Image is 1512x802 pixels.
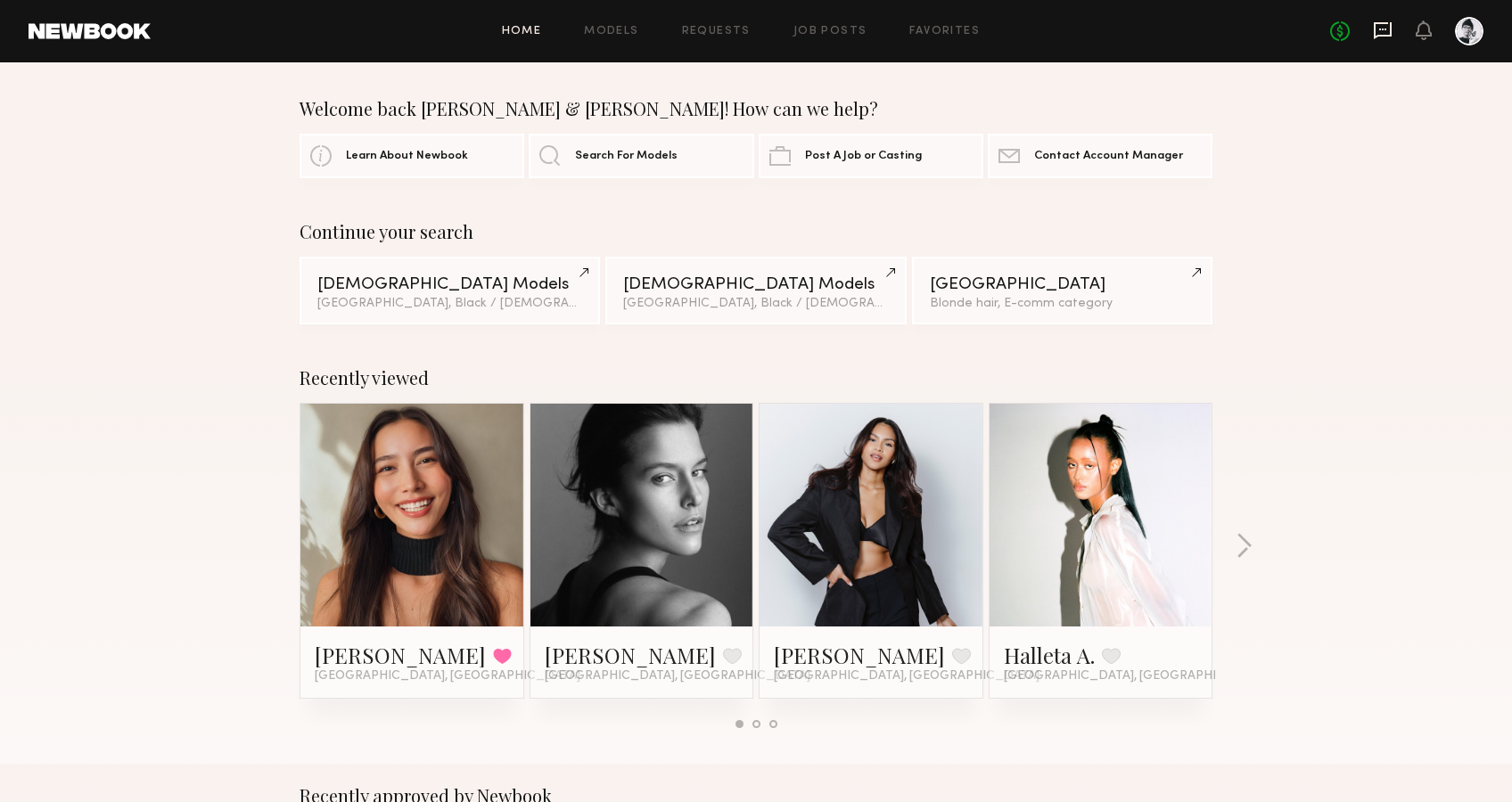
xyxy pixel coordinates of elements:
[300,221,1212,242] div: Continue your search
[682,26,751,37] a: Requests
[1004,669,1270,683] span: [GEOGRAPHIC_DATA], [GEOGRAPHIC_DATA]
[300,134,524,178] a: Learn About Newbook
[805,151,922,162] span: Post A Job or Casting
[300,98,1212,119] div: Welcome back [PERSON_NAME] & [PERSON_NAME]! How can we help?
[584,26,638,37] a: Models
[793,26,867,37] a: Job Posts
[545,641,716,669] a: [PERSON_NAME]
[1034,151,1183,162] span: Contact Account Manager
[909,26,980,37] a: Favorites
[529,134,753,178] a: Search For Models
[605,257,906,324] a: [DEMOGRAPHIC_DATA] Models[GEOGRAPHIC_DATA], Black / [DEMOGRAPHIC_DATA]
[623,276,888,293] div: [DEMOGRAPHIC_DATA] Models
[759,134,983,178] a: Post A Job or Casting
[623,298,888,310] div: [GEOGRAPHIC_DATA], Black / [DEMOGRAPHIC_DATA]
[317,298,582,310] div: [GEOGRAPHIC_DATA], Black / [DEMOGRAPHIC_DATA]
[930,298,1195,310] div: Blonde hair, E-comm category
[545,669,810,683] span: [GEOGRAPHIC_DATA], [GEOGRAPHIC_DATA]
[502,26,542,37] a: Home
[774,669,1039,683] span: [GEOGRAPHIC_DATA], [GEOGRAPHIC_DATA]
[317,276,582,293] div: [DEMOGRAPHIC_DATA] Models
[988,134,1212,178] a: Contact Account Manager
[930,276,1195,293] div: [GEOGRAPHIC_DATA]
[774,641,945,669] a: [PERSON_NAME]
[315,641,486,669] a: [PERSON_NAME]
[346,151,468,162] span: Learn About Newbook
[315,669,580,683] span: [GEOGRAPHIC_DATA], [GEOGRAPHIC_DATA]
[912,257,1212,324] a: [GEOGRAPHIC_DATA]Blonde hair, E-comm category
[300,367,1212,389] div: Recently viewed
[1004,641,1095,669] a: Halleta A.
[575,151,678,162] span: Search For Models
[300,257,600,324] a: [DEMOGRAPHIC_DATA] Models[GEOGRAPHIC_DATA], Black / [DEMOGRAPHIC_DATA]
